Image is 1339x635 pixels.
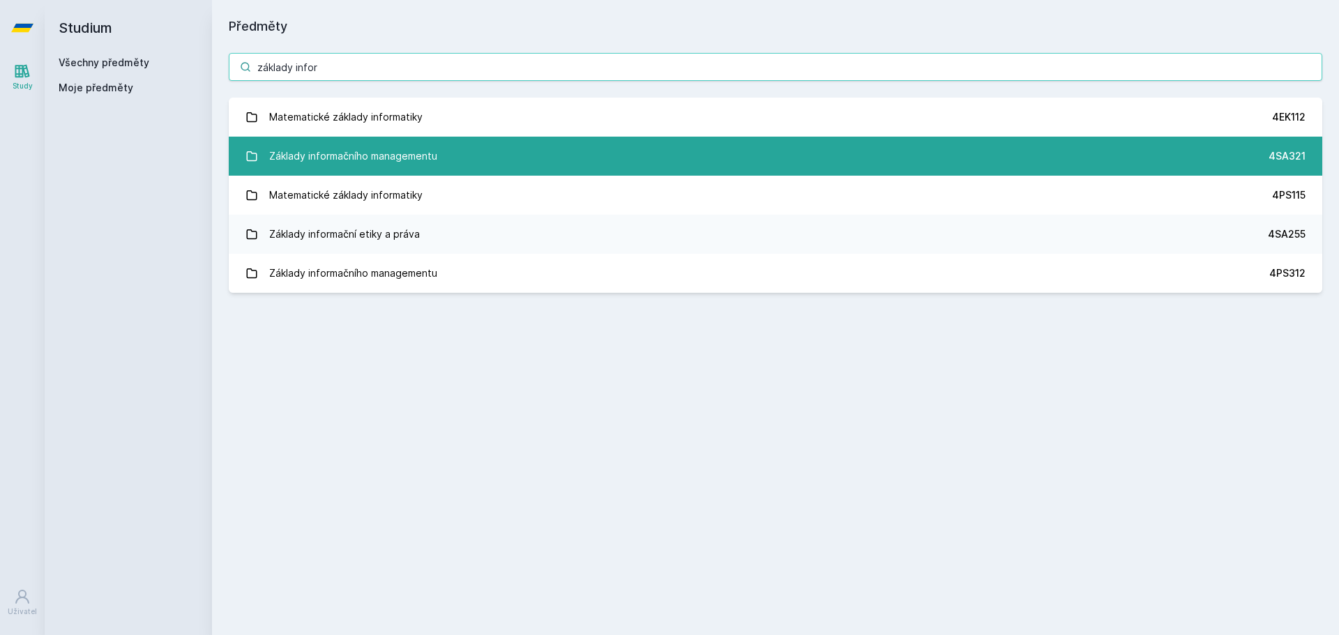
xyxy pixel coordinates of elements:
div: Uživatel [8,606,37,617]
a: Uživatel [3,581,42,624]
div: Matematické základy informatiky [269,181,423,209]
span: Moje předměty [59,81,133,95]
a: Základy informačního managementu 4PS312 [229,254,1322,293]
a: Study [3,56,42,98]
a: Matematické základy informatiky 4EK112 [229,98,1322,137]
div: Study [13,81,33,91]
div: 4PS312 [1269,266,1306,280]
div: 4PS115 [1272,188,1306,202]
input: Název nebo ident předmětu… [229,53,1322,81]
div: 4EK112 [1272,110,1306,124]
a: Všechny předměty [59,56,149,68]
div: Základy informačního managementu [269,259,437,287]
div: Základy informační etiky a práva [269,220,420,248]
a: Základy informačního managementu 4SA321 [229,137,1322,176]
div: Matematické základy informatiky [269,103,423,131]
a: Matematické základy informatiky 4PS115 [229,176,1322,215]
div: 4SA255 [1268,227,1306,241]
h1: Předměty [229,17,1322,36]
a: Základy informační etiky a práva 4SA255 [229,215,1322,254]
div: Základy informačního managementu [269,142,437,170]
div: 4SA321 [1269,149,1306,163]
